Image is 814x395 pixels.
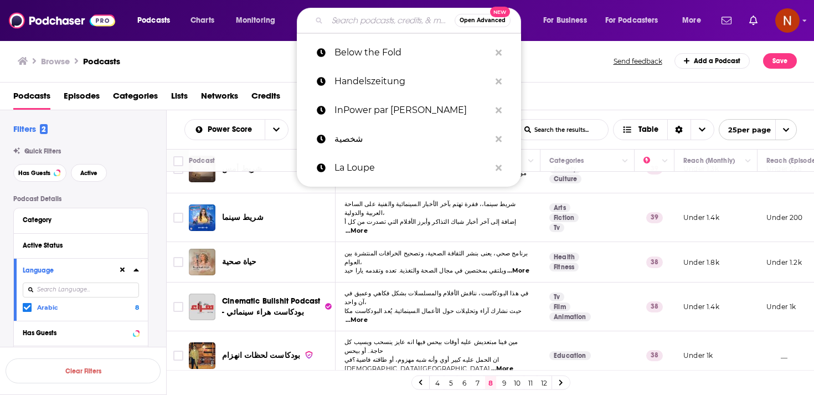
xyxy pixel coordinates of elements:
img: User Profile [775,8,800,33]
h2: Choose List sort [184,119,288,140]
p: 38 [646,301,663,312]
p: Under 200 [766,213,803,222]
span: For Podcasters [605,13,658,28]
button: Send feedback [610,57,666,66]
a: Handelszeitung [297,67,521,96]
button: Category [23,213,139,227]
span: Active [80,170,97,176]
a: InPower par [PERSON_NAME] [297,96,521,125]
a: Show notifications dropdown [745,11,762,30]
a: 10 [512,376,523,389]
button: open menu [185,126,265,134]
p: Below the Fold [334,38,490,67]
h1: Podcasts [83,56,120,66]
span: Toggle select row [173,257,183,267]
a: 6 [458,376,470,389]
button: Clear Filters [6,358,161,383]
img: Cinematic Bullshit Podcast - بودكاست هراء سينمائي [189,294,215,320]
button: Column Actions [741,155,755,168]
a: 12 [538,376,549,389]
a: Credits [251,87,280,110]
span: ...More [346,227,368,235]
button: Active [71,164,107,182]
div: Category [23,216,132,224]
button: open menu [719,119,797,140]
a: Show notifications dropdown [717,11,736,30]
p: Under 1.8k [683,258,719,267]
a: Fiction [549,213,579,222]
span: ...More [491,365,513,373]
span: Open Advanced [460,18,506,23]
span: Toggle select row [173,164,183,174]
div: Sort Direction [667,120,691,140]
span: Has Guests [18,170,50,176]
button: open menu [674,12,715,29]
p: InPower par Louise Aubery [334,96,490,125]
span: Toggle select row [173,351,183,361]
div: Reach (Monthly) [683,154,735,167]
button: Open AdvancedNew [455,14,511,27]
p: Under 1k [683,351,713,360]
a: شخصية [297,125,521,153]
h2: Choose View [613,119,714,140]
button: open menu [535,12,601,29]
button: Column Actions [619,155,632,168]
span: حيث نشارك آراء وتحليلات حول الأعمال السينمائية. يُعد البودكاست مكا [344,307,522,315]
input: Search podcasts, credits, & more... [327,12,455,29]
div: Categories [549,154,584,167]
a: 8 [485,376,496,389]
span: Quick Filters [24,147,61,155]
button: open menu [598,12,674,29]
span: ان الحمل عليه كبير أوي وأنه شبه مهزوم، أو طاقته فاضية؟في [DEMOGRAPHIC_DATA][GEOGRAPHIC_DATA] [344,356,499,372]
span: New [490,7,510,17]
a: شريط سينما [222,212,264,223]
button: Column Actions [658,155,672,168]
span: For Business [543,13,587,28]
span: برنامج صحي، يعنى بنشر الثقافة الصحية، وتصحيح الخرافات المنتشرة بين العوام، [344,249,528,266]
input: Search Language... [23,283,139,297]
img: Podchaser - Follow, Share and Rate Podcasts [9,10,115,31]
a: 11 [525,376,536,389]
div: Podcast [189,154,215,167]
div: Search podcasts, credits, & more... [307,8,532,33]
button: Active Status [23,238,139,252]
a: Health [549,253,579,261]
img: حياة صحية [189,249,215,275]
button: Show profile menu [775,8,800,33]
button: Language [23,263,118,277]
a: Education [549,351,591,360]
a: Arts [549,203,570,212]
a: 5 [445,376,456,389]
a: Film [549,302,570,311]
div: Has Guests [23,329,130,337]
a: 4 [432,376,443,389]
p: Under 1k [766,302,796,311]
div: Power Score [643,154,659,167]
img: verified Badge [305,350,313,360]
img: شريط سينما [189,204,215,231]
span: Monitoring [236,13,275,28]
span: ...More [507,266,529,275]
img: بودكاست لحظات انهزام [189,342,215,369]
a: حياة صحية [222,257,257,268]
span: 25 per page [719,121,771,138]
button: open menu [228,12,290,29]
p: 38 [646,257,663,268]
h2: Filters [13,124,48,134]
span: Categories [113,87,158,110]
span: بودكاست لحظات انهزام [222,351,300,360]
span: Table [638,126,658,134]
a: Podcasts [13,87,50,110]
span: حياة صحية [222,257,257,266]
p: __ [766,351,787,360]
span: مين فينا مبتعديش عليه أوقات بيحس فيها انه عايز ينسحب ويسيب كل حاجة.. أو بيحس [344,338,518,355]
span: شريط سينما [222,213,264,222]
span: Toggle select row [173,213,183,223]
a: Networks [201,87,238,110]
a: Episodes [64,87,100,110]
button: open menu [130,12,184,29]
